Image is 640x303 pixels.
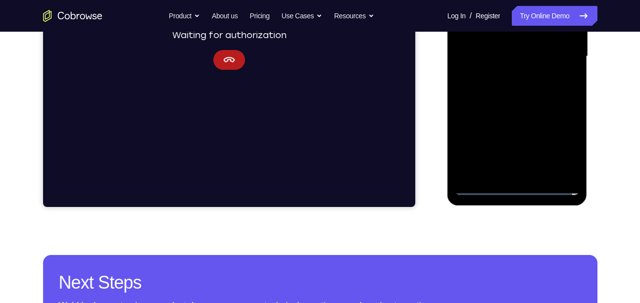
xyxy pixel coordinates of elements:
button: Use Cases [282,6,322,26]
a: About us [212,6,238,26]
a: Go to the home page [43,10,102,22]
a: Pricing [249,6,269,26]
a: Register [476,6,500,26]
span: / [470,10,472,22]
h2: Next Steps [59,271,582,295]
button: Product [169,6,200,26]
a: Try Online Demo [512,6,597,26]
div: Waiting for authorization [129,137,244,167]
button: Resources [334,6,374,26]
a: Log In [447,6,466,26]
button: Cancel [170,175,202,195]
